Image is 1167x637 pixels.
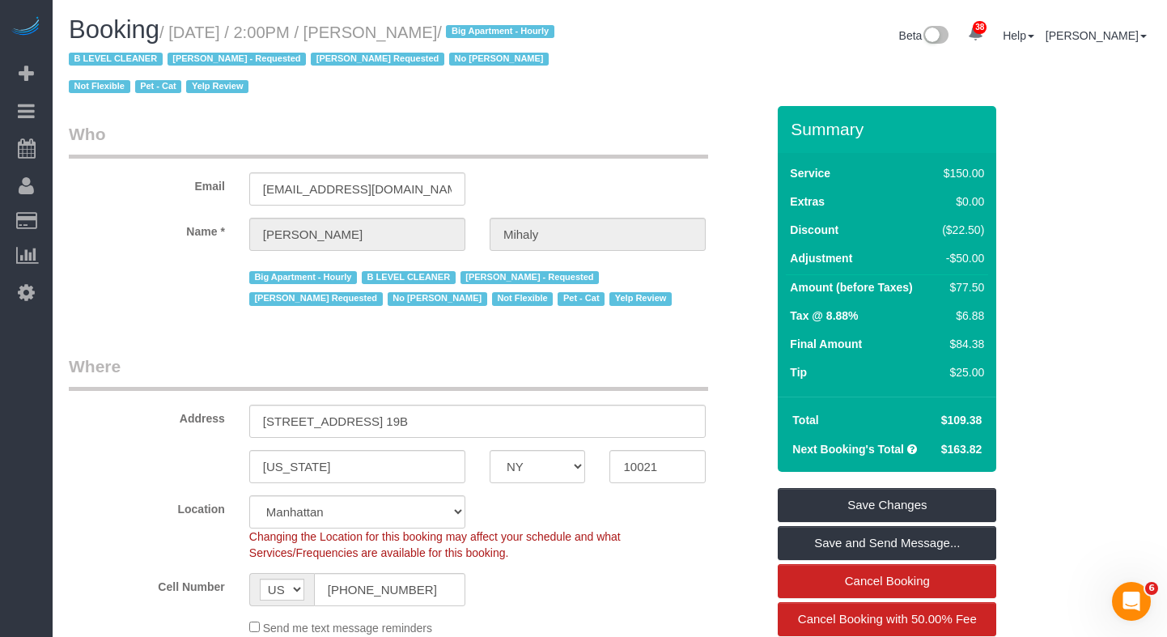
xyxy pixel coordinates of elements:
[936,193,985,210] div: $0.00
[790,222,838,238] label: Discount
[249,292,383,305] span: [PERSON_NAME] Requested
[57,172,237,194] label: Email
[69,122,708,159] legend: Who
[609,450,706,483] input: Zip Code
[1145,582,1158,595] span: 6
[263,622,432,635] span: Send me text message reminders
[1112,582,1151,621] iframe: Intercom live chat
[790,308,858,324] label: Tax @ 8.88%
[490,218,706,251] input: Last Name
[790,279,912,295] label: Amount (before Taxes)
[314,573,465,606] input: Cell Number
[973,21,987,34] span: 38
[186,80,248,93] span: Yelp Review
[311,53,444,66] span: [PERSON_NAME] Requested
[792,443,904,456] strong: Next Booking's Total
[388,292,487,305] span: No [PERSON_NAME]
[10,16,42,39] img: Automaid Logo
[57,573,237,595] label: Cell Number
[449,53,549,66] span: No [PERSON_NAME]
[249,172,465,206] input: Email
[936,308,985,324] div: $6.88
[792,414,818,427] strong: Total
[69,15,159,44] span: Booking
[790,193,825,210] label: Extras
[941,414,982,427] span: $109.38
[492,292,554,305] span: Not Flexible
[778,526,996,560] a: Save and Send Message...
[791,120,988,138] h3: Summary
[790,165,830,181] label: Service
[558,292,605,305] span: Pet - Cat
[790,250,852,266] label: Adjustment
[790,364,807,380] label: Tip
[69,23,559,96] small: / [DATE] / 2:00PM / [PERSON_NAME]
[899,29,949,42] a: Beta
[778,602,996,636] a: Cancel Booking with 50.00% Fee
[249,271,357,284] span: Big Apartment - Hourly
[69,355,708,391] legend: Where
[57,495,237,517] label: Location
[936,336,985,352] div: $84.38
[936,250,985,266] div: -$50.00
[1003,29,1034,42] a: Help
[69,23,559,96] span: /
[778,564,996,598] a: Cancel Booking
[798,612,977,626] span: Cancel Booking with 50.00% Fee
[69,53,163,66] span: B LEVEL CLEANER
[249,530,621,559] span: Changing the Location for this booking may affect your schedule and what Services/Frequencies are...
[460,271,599,284] span: [PERSON_NAME] - Requested
[936,165,985,181] div: $150.00
[936,279,985,295] div: $77.50
[922,26,948,47] img: New interface
[609,292,672,305] span: Yelp Review
[57,405,237,427] label: Address
[790,336,862,352] label: Final Amount
[168,53,306,66] span: [PERSON_NAME] - Requested
[69,80,130,93] span: Not Flexible
[778,488,996,522] a: Save Changes
[249,218,465,251] input: First Name
[936,222,985,238] div: ($22.50)
[1046,29,1147,42] a: [PERSON_NAME]
[362,271,456,284] span: B LEVEL CLEANER
[57,218,237,240] label: Name *
[936,364,985,380] div: $25.00
[446,25,554,38] span: Big Apartment - Hourly
[249,450,465,483] input: City
[960,16,991,52] a: 38
[135,80,182,93] span: Pet - Cat
[941,443,982,456] span: $163.82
